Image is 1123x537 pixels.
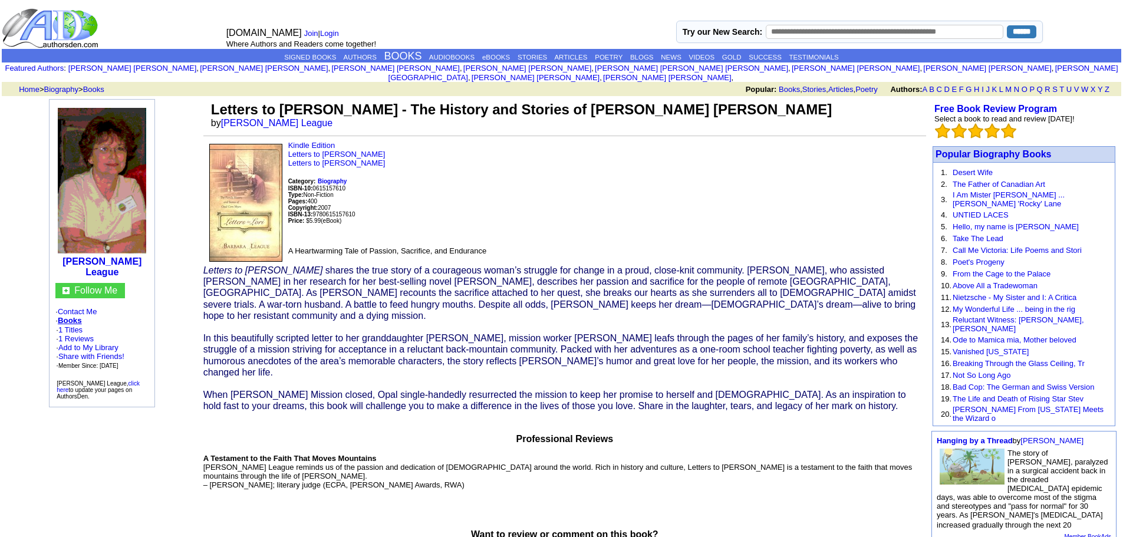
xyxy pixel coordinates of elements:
a: Books [779,85,800,94]
font: 3. [941,195,947,204]
font: , , , , , , , , , , [68,64,1118,82]
a: POETRY [595,54,623,61]
font: 7. [941,246,947,255]
font: 1. [941,168,947,177]
img: bigemptystars.png [1001,123,1016,139]
a: SUCCESS [749,54,782,61]
a: Bad Cop: The German and Swiss Version [953,383,1094,391]
font: 9. [941,269,947,278]
a: [PERSON_NAME] League [62,256,141,277]
font: 15. [941,347,951,356]
a: [PERSON_NAME] [PERSON_NAME] [68,64,196,73]
a: Poet's Progeny [953,258,1005,266]
img: 27722.jpg [209,144,282,262]
a: [PERSON_NAME] [PERSON_NAME] [923,64,1051,73]
font: i [199,65,200,72]
a: Login [320,29,339,38]
font: i [462,65,463,72]
font: 6. [941,234,947,243]
a: Home [19,85,39,94]
a: B [929,85,934,94]
a: Nietzsche - My Sister and I: A Critica [953,293,1076,302]
font: , , , [746,85,1120,94]
a: [PERSON_NAME] [PERSON_NAME] [331,64,459,73]
a: V [1074,85,1079,94]
a: Letters to [PERSON_NAME] [288,159,386,167]
a: Above All a Tradewoman [953,281,1038,290]
a: eBOOKS [482,54,510,61]
font: Select a book to read and review [DATE]! [934,114,1075,123]
a: [PERSON_NAME] [PERSON_NAME] [PERSON_NAME] [595,64,788,73]
font: 400 [288,198,317,205]
a: L [999,85,1003,94]
font: 11. [941,293,951,302]
img: gc.jpg [62,287,70,294]
font: (eBook) [321,218,341,224]
img: bigemptystars.png [968,123,983,139]
font: The story of [PERSON_NAME], paralyzed in a surgical accident back in the dreaded [MEDICAL_DATA] e... [937,449,1108,529]
a: click here [57,380,140,393]
img: bigemptystars.png [935,123,950,139]
font: [DOMAIN_NAME] [226,28,302,38]
a: UNTIED LACES [953,210,1009,219]
font: $5.99 [306,218,321,224]
a: Ode to Mamica mia, Mother beloved [953,335,1076,344]
a: Featured Authors [5,64,64,73]
font: i [922,65,923,72]
a: C [936,85,941,94]
a: Join [304,29,318,38]
a: Breaking Through the Glass Ceiling, Tr [953,359,1085,368]
a: D [944,85,949,94]
font: 2. [941,180,947,189]
a: [PERSON_NAME] [PERSON_NAME] [792,64,920,73]
a: Z [1105,85,1109,94]
a: Articles [828,85,854,94]
a: N [1014,85,1019,94]
a: [PERSON_NAME] [GEOGRAPHIC_DATA] [388,64,1118,82]
a: BLOGS [630,54,654,61]
font: i [330,65,331,72]
img: 89741.gif [58,108,146,253]
a: Popular Biography Books [936,149,1051,159]
em: Letters to [PERSON_NAME] [203,265,323,275]
a: From the Cage to the Palace [953,269,1050,278]
font: > > [15,85,104,94]
a: Books [58,316,82,325]
b: Popular: [746,85,777,94]
font: Professional Reviews [516,434,614,444]
a: NEWS [661,54,681,61]
font: Copyright: [288,205,318,211]
a: F [959,85,964,94]
b: A Testament to the Faith That Moves Mountains [203,454,377,463]
a: Follow Me [74,285,117,295]
a: Share with Friends! [58,352,124,361]
a: X [1091,85,1096,94]
font: [PERSON_NAME] League reminds us of the passion and dedication of [DEMOGRAPHIC_DATA] around the wo... [203,463,913,489]
a: Biography [44,85,79,94]
a: Letters to [PERSON_NAME] [288,150,386,159]
img: bigemptystars.png [951,123,967,139]
font: by [937,436,1084,445]
a: My Wonderful Life ... being in the rig [953,305,1075,314]
a: Biography [318,176,347,185]
b: Price: [288,218,305,224]
a: I Am Mister [PERSON_NAME] ... [PERSON_NAME] 'Rocky' Lane [953,190,1065,208]
font: i [594,65,595,72]
a: TESTIMONIALS [789,54,838,61]
b: Biography [318,178,347,185]
font: 18. [941,383,951,391]
a: Not So Long Ago [953,371,1010,380]
b: ISBN-13: [288,211,313,218]
font: i [733,75,735,81]
img: 61947.jpg [940,449,1005,485]
a: H [974,85,979,94]
font: 10. [941,281,951,290]
font: Member Since: [DATE] [58,363,118,369]
font: shares the true story of a courageous woman’s struggle for change in a proud, close-knit communit... [203,265,918,377]
a: AUTHORS [344,54,377,61]
b: Pages: [288,198,308,205]
a: GOLD [722,54,742,61]
a: G [966,85,971,94]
